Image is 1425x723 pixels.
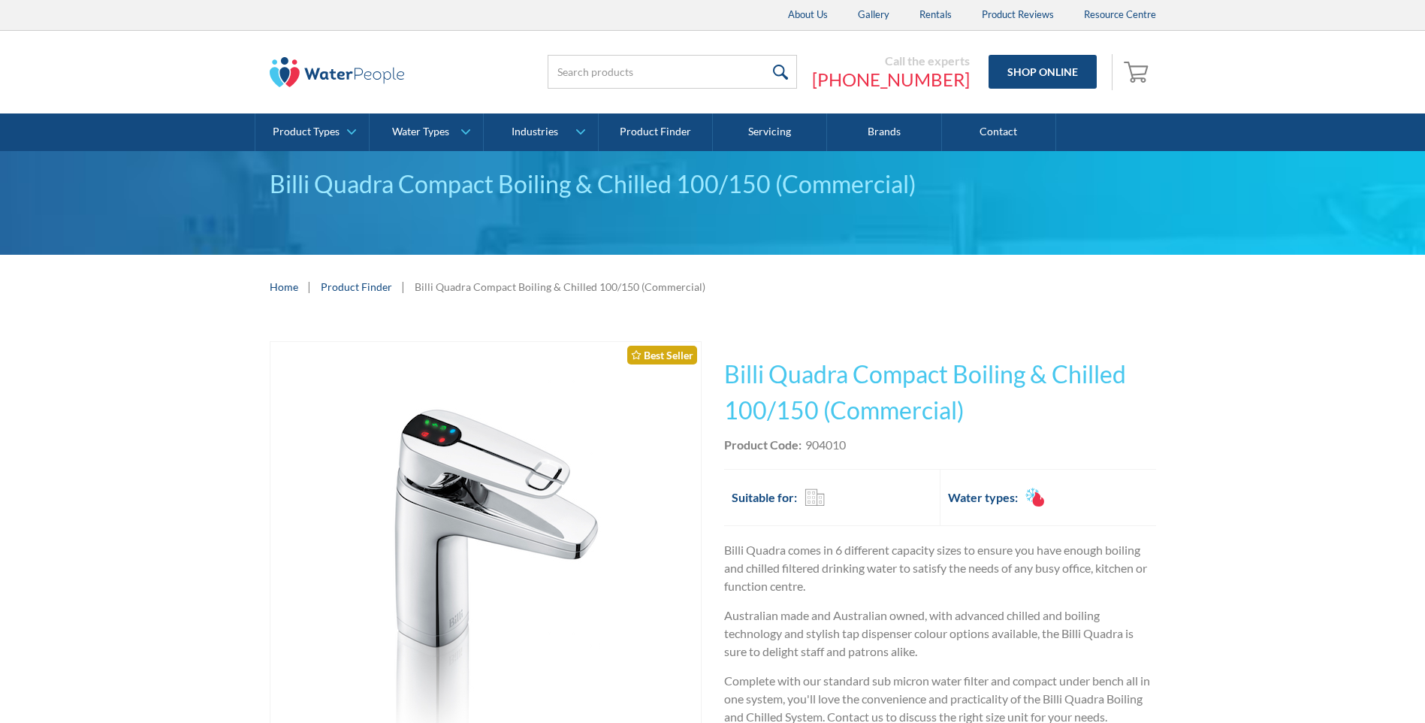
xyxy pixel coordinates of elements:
[512,126,558,138] div: Industries
[713,113,827,151] a: Servicing
[484,113,597,151] a: Industries
[724,437,802,452] strong: Product Code:
[415,279,705,295] div: Billi Quadra Compact Boiling & Chilled 100/150 (Commercial)
[599,113,713,151] a: Product Finder
[942,113,1056,151] a: Contact
[273,126,340,138] div: Product Types
[812,68,970,91] a: [PHONE_NUMBER]
[321,279,392,295] a: Product Finder
[948,489,1018,507] h2: Water types:
[370,113,483,151] a: Water Types
[400,277,407,295] div: |
[724,356,1156,428] h1: Billi Quadra Compact Boiling & Chilled 100/150 (Commercial)
[627,346,697,365] div: Best Seller
[270,57,405,87] img: The Water People
[724,541,1156,595] p: Billi Quadra comes in 6 different capacity sizes to ensure you have enough boiling and chilled fi...
[270,279,298,295] a: Home
[255,113,369,151] a: Product Types
[827,113,941,151] a: Brands
[812,53,970,68] div: Call the experts
[805,436,846,454] div: 904010
[548,55,797,89] input: Search products
[392,126,449,138] div: Water Types
[989,55,1097,89] a: Shop Online
[1120,54,1156,90] a: Open empty cart
[306,277,313,295] div: |
[732,489,797,507] h2: Suitable for:
[724,607,1156,661] p: Australian made and Australian owned, with advanced chilled and boiling technology and stylish ta...
[1124,59,1152,83] img: shopping cart
[270,166,1156,202] div: Billi Quadra Compact Boiling & Chilled 100/150 (Commercial)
